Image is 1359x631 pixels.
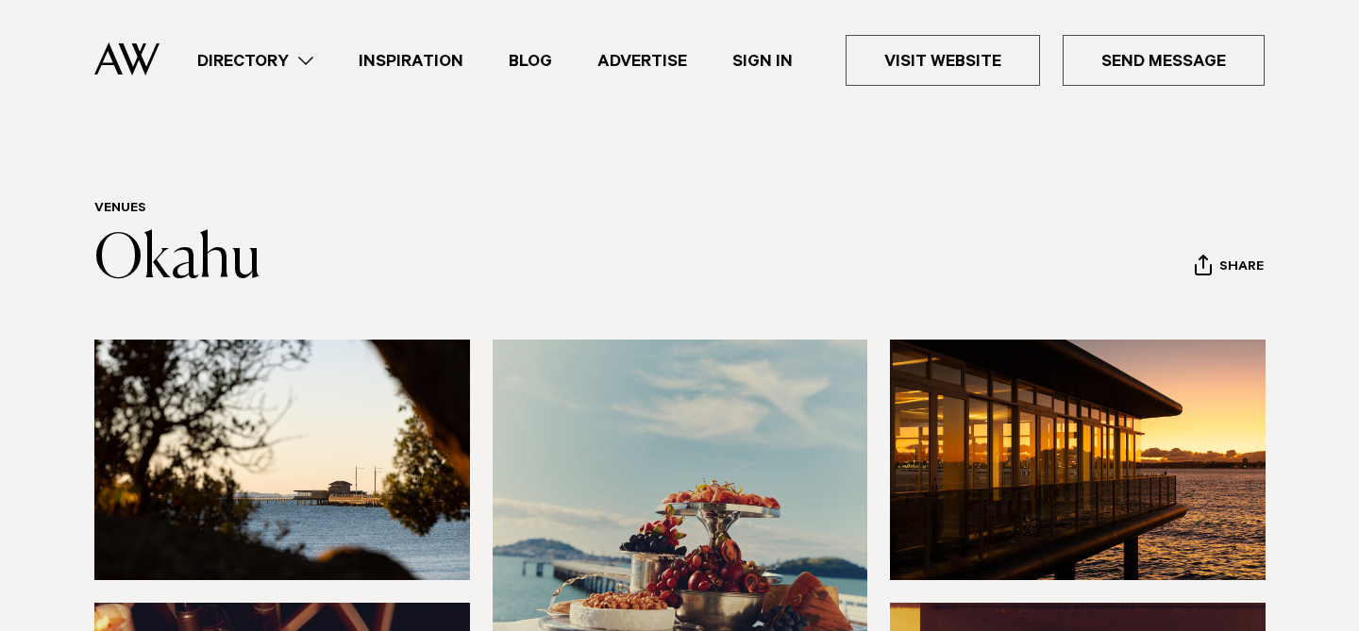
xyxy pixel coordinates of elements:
img: Auckland Weddings Logo [94,42,159,75]
a: Blog [486,48,575,74]
a: Directory [175,48,336,74]
span: Share [1219,259,1264,277]
a: Venues [94,202,146,217]
a: Inspiration [336,48,486,74]
a: Okahu [94,230,261,291]
button: Share [1194,254,1265,282]
a: Sign In [710,48,815,74]
a: Send Message [1063,35,1265,86]
a: Visit Website [846,35,1040,86]
a: Advertise [575,48,710,74]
